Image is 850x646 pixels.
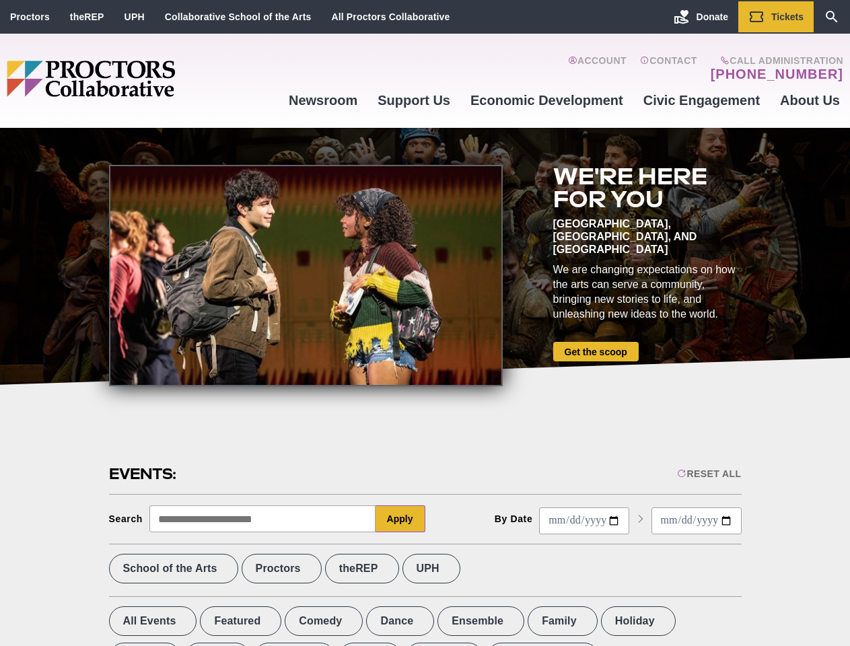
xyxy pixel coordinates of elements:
label: Holiday [601,606,676,636]
div: We are changing expectations on how the arts can serve a community, bringing new stories to life,... [553,262,742,322]
label: All Events [109,606,197,636]
label: Dance [366,606,434,636]
a: Donate [664,1,738,32]
a: Collaborative School of the Arts [165,11,312,22]
a: About Us [770,82,850,118]
h2: Events: [109,464,178,485]
a: [PHONE_NUMBER] [711,66,843,82]
span: Call Administration [707,55,843,66]
a: Search [814,1,850,32]
a: Proctors [10,11,50,22]
a: Tickets [738,1,814,32]
img: Proctors logo [7,61,279,97]
span: Donate [697,11,728,22]
a: Contact [640,55,697,82]
h2: We're here for you [553,165,742,211]
a: Civic Engagement [633,82,770,118]
a: theREP [70,11,104,22]
label: Featured [200,606,281,636]
a: UPH [125,11,145,22]
a: Account [568,55,627,82]
a: Newsroom [279,82,367,118]
label: Ensemble [437,606,524,636]
label: UPH [402,554,460,583]
label: Comedy [285,606,363,636]
span: Tickets [771,11,804,22]
label: School of the Arts [109,554,238,583]
a: Economic Development [460,82,633,118]
label: Proctors [242,554,322,583]
a: All Proctors Collaborative [331,11,450,22]
button: Apply [376,505,425,532]
div: [GEOGRAPHIC_DATA], [GEOGRAPHIC_DATA], and [GEOGRAPHIC_DATA] [553,217,742,256]
div: Reset All [677,468,741,479]
label: theREP [325,554,399,583]
div: By Date [495,513,533,524]
label: Family [528,606,598,636]
a: Support Us [367,82,460,118]
div: Search [109,513,143,524]
a: Get the scoop [553,342,639,361]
